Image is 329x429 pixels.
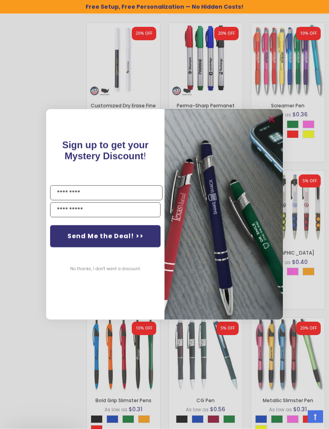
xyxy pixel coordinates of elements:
[265,113,278,126] button: Close dialog
[62,140,149,161] span: !
[66,259,145,279] button: No thanks, I don't want a discount.
[62,140,149,161] span: Sign up to get your Mystery Discount
[50,225,161,247] button: Send Me the Deal! >>
[164,109,283,320] img: pop-up-image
